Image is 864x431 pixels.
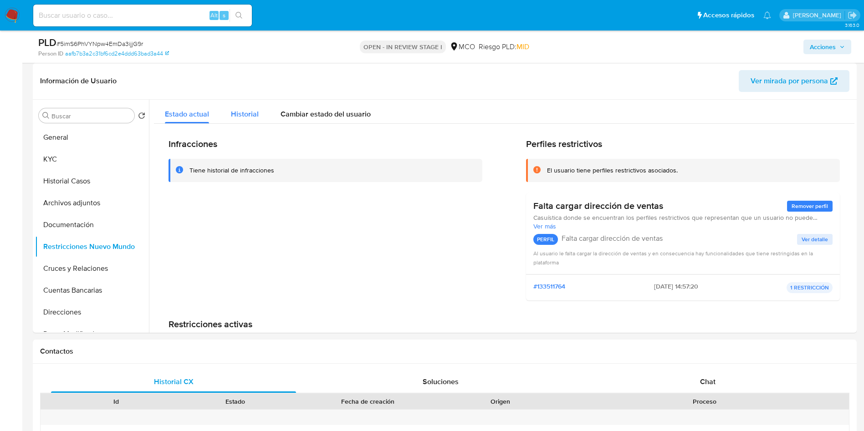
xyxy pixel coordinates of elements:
[223,11,225,20] span: s
[423,376,459,387] span: Soluciones
[40,347,849,356] h1: Contactos
[56,39,143,48] span: # 5imS6PhVYNpw4EmDa3ijjG9r
[848,10,857,20] a: Salir
[763,11,771,19] a: Notificaciones
[65,50,169,58] a: aafb7b3a2c31bf6cd2e4ddd63bad3a44
[793,11,844,20] p: damian.rodriguez@mercadolibre.com
[154,376,194,387] span: Historial CX
[38,50,63,58] b: Person ID
[35,148,149,170] button: KYC
[700,376,716,387] span: Chat
[230,9,248,22] button: search-icon
[35,258,149,279] button: Cruces y Relaciones
[803,40,851,54] button: Acciones
[33,10,252,21] input: Buscar usuario o caso...
[35,214,149,236] button: Documentación
[35,236,149,258] button: Restricciones Nuevo Mundo
[516,41,529,52] span: MID
[40,76,117,86] h1: Información de Usuario
[450,42,475,52] div: MCO
[703,10,754,20] span: Accesos rápidos
[51,112,131,120] input: Buscar
[35,127,149,148] button: General
[302,397,435,406] div: Fecha de creación
[739,70,849,92] button: Ver mirada por persona
[63,397,169,406] div: Id
[479,42,529,52] span: Riesgo PLD:
[35,192,149,214] button: Archivos adjuntos
[138,112,145,122] button: Volver al orden por defecto
[210,11,218,20] span: Alt
[845,21,859,29] span: 3.163.0
[182,397,289,406] div: Estado
[35,323,149,345] button: Datos Modificados
[42,112,50,119] button: Buscar
[35,301,149,323] button: Direcciones
[38,35,56,50] b: PLD
[751,70,828,92] span: Ver mirada por persona
[810,40,836,54] span: Acciones
[567,397,843,406] div: Proceso
[360,41,446,53] p: OPEN - IN REVIEW STAGE I
[35,279,149,301] button: Cuentas Bancarias
[447,397,554,406] div: Origen
[35,170,149,192] button: Historial Casos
